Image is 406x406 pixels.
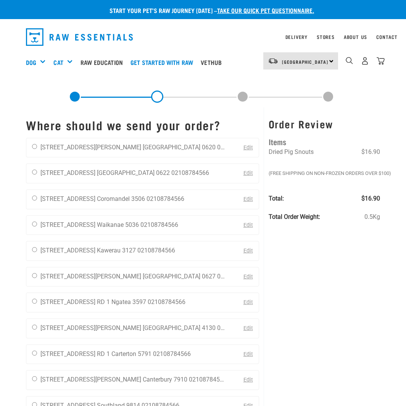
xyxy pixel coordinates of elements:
[137,247,175,254] li: 02108784566
[243,222,253,228] a: Edit
[97,350,110,357] li: RD 1
[269,148,314,155] span: Dried Pig Snouts
[147,195,184,202] li: 02108784566
[189,376,227,383] li: 02108784566
[26,28,133,46] img: Raw Essentials Logo
[26,58,36,67] a: Dog
[20,25,386,49] nav: dropdown navigation
[171,169,209,176] li: 02108784566
[269,118,380,130] h3: Order Review
[53,58,63,67] a: Cat
[217,144,255,151] li: 02108784566
[243,377,253,383] a: Edit
[217,273,255,280] li: 02108784566
[361,147,380,157] span: $16.90
[269,195,284,202] strong: Total:
[40,376,141,383] li: [STREET_ADDRESS][PERSON_NAME]
[40,298,95,306] li: [STREET_ADDRESS]
[148,298,185,306] li: 02108784566
[97,195,145,202] li: Coromandel 3506
[217,324,255,332] li: 02108784566
[268,58,278,65] img: van-moving.png
[217,8,314,12] a: take our quick pet questionnaire.
[40,195,95,202] li: [STREET_ADDRESS]
[317,36,335,38] a: Stores
[111,298,146,306] li: Ngatea 3597
[364,212,380,222] span: 0.5Kg
[243,247,253,254] a: Edit
[243,325,253,332] a: Edit
[361,57,369,65] img: user.png
[269,136,380,147] h4: Items
[26,118,259,132] h1: Where should we send your order?
[377,57,385,65] img: home-icon@2x.png
[153,350,191,357] li: 02108784566
[97,169,170,176] li: [GEOGRAPHIC_DATA] 0622
[143,324,216,332] li: [GEOGRAPHIC_DATA] 4130
[376,36,398,38] a: Contact
[40,247,95,254] li: [STREET_ADDRESS]
[243,170,253,176] a: Edit
[361,194,380,203] span: $16.90
[269,213,320,220] strong: Total Order Weight:
[143,273,216,280] li: [GEOGRAPHIC_DATA] 0627
[282,60,328,63] span: [GEOGRAPHIC_DATA]
[243,144,253,151] a: Edit
[143,144,216,151] li: [GEOGRAPHIC_DATA] 0620
[140,221,178,228] li: 02108784566
[243,351,253,357] a: Edit
[97,247,136,254] li: Kawerau 3127
[40,324,141,332] li: [STREET_ADDRESS][PERSON_NAME]
[40,221,95,228] li: [STREET_ADDRESS]
[243,273,253,280] a: Edit
[40,350,95,357] li: [STREET_ADDRESS]
[143,376,187,383] li: Canterbury 7910
[97,298,110,306] li: RD 1
[40,144,141,151] li: [STREET_ADDRESS][PERSON_NAME]
[199,47,227,78] a: Vethub
[79,47,129,78] a: Raw Education
[40,273,141,280] li: [STREET_ADDRESS][PERSON_NAME]
[40,169,95,176] li: [STREET_ADDRESS]
[243,299,253,306] a: Edit
[285,36,308,38] a: Delivery
[346,57,353,64] img: home-icon-1@2x.png
[243,196,253,202] a: Edit
[344,36,367,38] a: About Us
[97,221,139,228] li: Waikanae 5036
[129,47,199,78] a: Get started with Raw
[111,350,151,357] li: Carterton 5791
